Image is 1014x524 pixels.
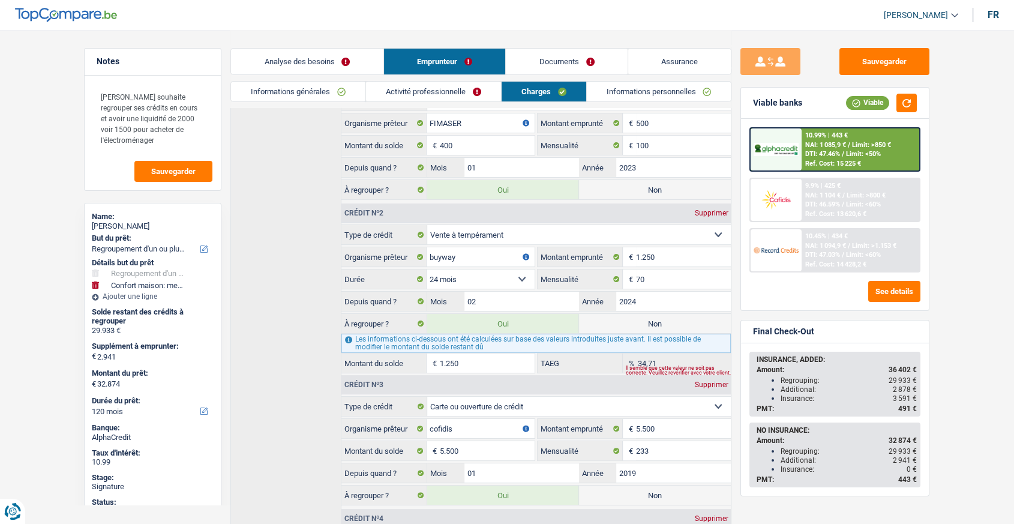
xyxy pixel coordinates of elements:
label: Oui [427,486,579,505]
span: € [623,113,636,133]
div: Les informations ci-dessous ont été calculées sur base des valeurs introduites juste avant. Il es... [341,334,731,353]
div: PMT: [757,475,917,484]
div: Ref. Cost: 15 225 € [805,160,861,167]
span: 2 878 € [893,385,917,394]
span: / [848,141,850,149]
span: 491 € [898,405,917,413]
div: Amount: [757,436,917,445]
div: Amount: [757,366,917,374]
div: PMT: [757,405,917,413]
label: Oui [427,314,579,333]
div: 10.99% | 443 € [805,131,848,139]
span: € [623,270,636,289]
div: Supprimer [691,209,731,217]
div: Viable banks [753,98,802,108]
div: Supprimer [691,515,731,522]
label: Type de crédit [341,225,427,244]
span: Limit: <60% [846,200,881,208]
div: fr [988,9,999,20]
div: Crédit nº3 [341,381,386,388]
span: 29 933 € [889,376,917,385]
label: Montant emprunté [538,113,623,133]
label: Mensualité [538,441,623,460]
img: TopCompare Logo [15,8,117,22]
img: Record Credits [754,239,798,261]
div: Additional: [781,456,917,465]
span: € [623,247,636,267]
span: Limit: >800 € [847,191,886,199]
button: See details [868,281,920,302]
label: Année [579,292,616,311]
div: Ajouter une ligne [92,292,214,301]
label: Mois [427,158,464,177]
div: Insurance: [781,394,917,403]
input: MM [464,158,579,177]
label: À regrouper ? [341,486,427,505]
span: Sauvegarder [151,167,196,175]
span: / [842,150,844,158]
span: 443 € [898,475,917,484]
span: / [842,200,844,208]
input: AAAA [616,463,731,483]
button: Sauvegarder [839,48,929,75]
div: 10.99 [92,457,214,467]
span: [PERSON_NAME] [884,10,948,20]
span: Limit: <50% [846,150,881,158]
span: / [842,251,844,259]
span: DTI: 46.59% [805,200,840,208]
div: Taux d'intérêt: [92,448,214,458]
h5: Notes [97,56,209,67]
span: € [623,419,636,438]
div: Signature [92,482,214,492]
label: Mensualité [538,136,623,155]
span: / [848,242,850,250]
input: AAAA [616,292,731,311]
label: Montant du solde [341,441,427,460]
img: Cofidis [754,188,798,211]
div: 9.9% | 425 € [805,182,841,190]
span: NAI: 1 085,9 € [805,141,846,149]
label: Mensualité [538,270,623,289]
label: À regrouper ? [341,314,427,333]
div: Name: [92,212,214,221]
a: Assurance [628,49,731,74]
label: TAEG [538,354,623,373]
span: NAI: 1 094,9 € [805,242,846,250]
label: Montant emprunté [538,419,623,438]
div: Regrouping: [781,447,917,456]
div: Il semble que cette valeur ne soit pas correcte. Veuillez revérifier avec votre client. [626,368,731,373]
label: Supplément à emprunter: [92,342,211,351]
div: Détails but du prêt [92,258,214,268]
span: NAI: 1 104 € [805,191,841,199]
span: € [427,354,440,373]
img: AlphaCredit [754,143,798,157]
label: Mois [427,463,464,483]
span: 36 402 € [889,366,917,374]
label: Durée [341,270,427,289]
label: Organisme prêteur [341,419,427,438]
label: Depuis quand ? [341,158,427,177]
div: 10.45% | 434 € [805,232,848,240]
div: Final Check-Out [753,327,814,337]
label: Non [579,314,731,333]
span: DTI: 47.03% [805,251,840,259]
label: À regrouper ? [341,180,427,199]
div: Additional: [781,385,917,394]
label: Non [579,180,731,199]
span: € [623,441,636,460]
div: NO INSURANCE: [757,426,917,435]
label: Non [579,486,731,505]
span: Limit: >1.153 € [852,242,896,250]
label: Année [579,463,616,483]
a: Documents [506,49,628,74]
span: € [427,136,440,155]
input: MM [464,463,579,483]
span: % [623,354,638,373]
label: Depuis quand ? [341,292,427,311]
span: 3 591 € [893,394,917,403]
span: 0 € [907,465,917,474]
div: Supprimer [691,381,731,388]
input: MM [464,292,579,311]
label: Montant emprunté [538,247,623,267]
div: Insurance: [781,465,917,474]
